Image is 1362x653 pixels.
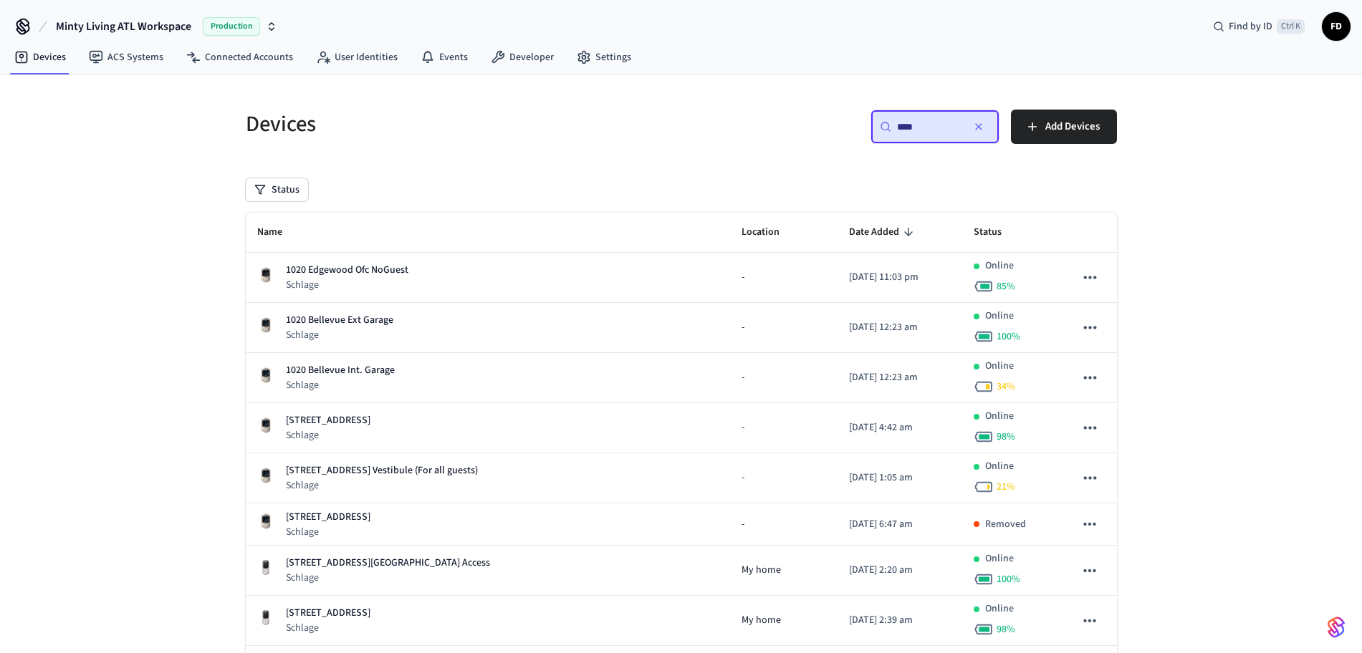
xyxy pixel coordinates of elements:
span: Find by ID [1229,19,1272,34]
p: [STREET_ADDRESS][GEOGRAPHIC_DATA] Access [286,556,490,571]
img: Schlage Sense Smart Deadbolt with Camelot Trim, Front [257,266,274,284]
p: Online [985,309,1014,324]
span: 100 % [997,329,1020,344]
p: 1020 Edgewood Ofc NoGuest [286,263,408,278]
p: 1020 Bellevue Ext Garage [286,313,393,328]
p: [STREET_ADDRESS] [286,413,370,428]
p: Schlage [286,428,370,442]
p: 1020 Bellevue Int. Garage [286,363,395,378]
p: Online [985,258,1014,274]
span: Name [257,221,301,243]
span: - [742,320,744,335]
span: 21 % [997,480,1015,494]
p: Online [985,359,1014,374]
a: Events [409,44,479,70]
p: [DATE] 4:42 am [849,420,951,435]
span: 98 % [997,430,1015,444]
span: 85 % [997,279,1015,294]
button: FD [1322,12,1351,41]
a: User Identities [304,44,409,70]
p: [DATE] 12:23 am [849,320,951,335]
p: Schlage [286,571,490,585]
span: Ctrl K [1277,19,1305,34]
p: [DATE] 2:39 am [849,613,951,628]
p: Online [985,601,1014,616]
h5: Devices [246,110,673,139]
p: [DATE] 6:47 am [849,517,951,532]
span: Location [742,221,798,243]
p: Schlage [286,621,370,635]
a: Settings [565,44,643,70]
span: My home [742,563,781,578]
span: - [742,270,744,285]
div: Find by IDCtrl K [1202,14,1316,39]
p: Online [985,551,1014,566]
span: 100 % [997,572,1020,586]
span: My home [742,613,781,628]
img: Schlage Sense Smart Deadbolt with Camelot Trim, Front [257,367,274,384]
a: Connected Accounts [175,44,304,70]
p: Schlage [286,478,478,493]
img: Schlage Sense Smart Deadbolt with Camelot Trim, Front [257,316,274,334]
a: Devices [3,44,77,70]
img: Yale Assure Touchscreen Wifi Smart Lock, Satin Nickel, Front [257,609,274,627]
span: Minty Living ATL Workspace [56,18,191,35]
span: - [742,517,744,532]
span: FD [1323,14,1349,39]
span: Add Devices [1045,117,1100,136]
span: Date Added [849,221,918,243]
p: [DATE] 11:03 pm [849,270,951,285]
p: [DATE] 2:20 am [849,563,951,578]
p: [DATE] 12:23 am [849,370,951,385]
p: Removed [985,517,1026,532]
span: - [742,370,744,385]
p: [STREET_ADDRESS] Vestibule (For all guests) [286,463,478,478]
p: Schlage [286,525,370,539]
span: Production [203,17,260,36]
p: [STREET_ADDRESS] [286,510,370,525]
span: 34 % [997,379,1015,394]
p: Online [985,459,1014,474]
img: Yale Assure Touchscreen Wifi Smart Lock, Satin Nickel, Front [257,559,274,576]
button: Status [246,178,308,201]
span: - [742,470,744,485]
a: ACS Systems [77,44,175,70]
p: [STREET_ADDRESS] [286,606,370,621]
img: Schlage Sense Smart Deadbolt with Camelot Trim, Front [257,467,274,484]
img: Schlage Sense Smart Deadbolt with Camelot Trim, Front [257,513,274,530]
p: Schlage [286,378,395,392]
span: - [742,420,744,435]
p: Online [985,409,1014,424]
span: Status [974,221,1020,243]
p: Schlage [286,328,393,342]
span: 98 % [997,622,1015,637]
button: Add Devices [1011,110,1117,144]
img: Schlage Sense Smart Deadbolt with Camelot Trim, Front [257,417,274,434]
p: [DATE] 1:05 am [849,470,951,485]
img: SeamLogoGradient.69752ec5.svg [1328,616,1345,639]
a: Developer [479,44,565,70]
p: Schlage [286,278,408,292]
